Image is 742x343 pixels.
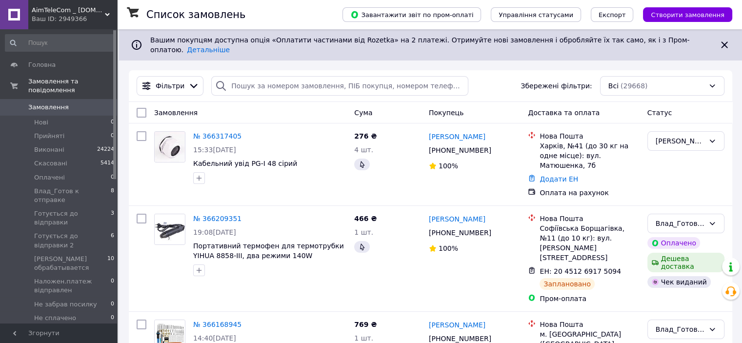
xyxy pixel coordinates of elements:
[193,215,241,222] a: № 366209351
[154,214,185,245] a: Фото товару
[32,15,117,23] div: Ваш ID: 2949366
[34,209,111,227] span: Готується до відправки
[647,276,711,288] div: Чек виданий
[193,228,236,236] span: 19:08[DATE]
[111,300,114,309] span: 0
[499,11,573,19] span: Управління статусами
[427,143,493,157] div: [PHONE_NUMBER]
[111,118,114,127] span: 0
[350,10,473,19] span: Завантажити звіт по пром-оплаті
[427,226,493,240] div: [PHONE_NUMBER]
[5,34,115,52] input: Пошук
[354,215,377,222] span: 466 ₴
[111,209,114,227] span: 3
[111,132,114,141] span: 0
[34,187,111,204] span: Влад_Готов к отправке
[34,118,48,127] span: Нові
[643,7,732,22] button: Створити замовлення
[540,267,621,275] span: ЕН: 20 4512 6917 5094
[599,11,626,19] span: Експорт
[491,7,581,22] button: Управління статусами
[429,214,485,224] a: [PERSON_NAME]
[656,136,704,146] div: Менеджером обрабатывается
[540,188,639,198] div: Оплата на рахунок
[154,131,185,162] a: Фото товару
[34,232,111,249] span: Готується до відправки 2
[656,324,704,335] div: Влад_Готов к отправке
[111,314,114,331] span: 0
[439,244,458,252] span: 100%
[28,103,69,112] span: Замовлення
[647,237,700,249] div: Оплачено
[97,145,114,154] span: 24224
[540,294,639,303] div: Пром-оплата
[528,109,600,117] span: Доставка та оплата
[429,109,463,117] span: Покупець
[540,214,639,223] div: Нова Пошта
[647,109,672,117] span: Статус
[34,173,65,182] span: Оплачені
[354,132,377,140] span: 276 ₴
[429,132,485,141] a: [PERSON_NAME]
[193,334,236,342] span: 14:40[DATE]
[354,334,373,342] span: 1 шт.
[354,228,373,236] span: 1 шт.
[100,159,114,168] span: 5414
[111,232,114,249] span: 6
[150,36,689,54] span: Вашим покупцям доступна опція «Оплатити частинами від Rozetka» на 2 платежі. Отримуйте нові замов...
[187,46,230,54] a: Детальніше
[521,81,592,91] span: Збережені фільтри:
[439,162,458,170] span: 100%
[193,132,241,140] a: № 366317405
[354,109,372,117] span: Cума
[193,321,241,328] a: № 366168945
[107,255,114,272] span: 10
[34,255,107,272] span: [PERSON_NAME] обрабатывается
[608,81,619,91] span: Всі
[155,214,185,244] img: Фото товару
[34,159,67,168] span: Скасовані
[146,9,245,20] h1: Список замовлень
[354,146,373,154] span: 4 шт.
[540,223,639,262] div: Софіївська Борщагівка, №11 (до 10 кг): вул. [PERSON_NAME][STREET_ADDRESS]
[591,7,634,22] button: Експорт
[633,10,732,18] a: Створити замовлення
[193,146,236,154] span: 15:33[DATE]
[156,81,184,91] span: Фільтри
[540,278,595,290] div: Заплановано
[34,314,111,331] span: Не сплачено замовлення
[193,160,297,167] a: Кабельний увід PG-I 48 сірий
[34,277,111,295] span: Наложен.платеж відправлен
[34,132,64,141] span: Прийняті
[193,242,344,279] a: Портативний термофен для термотрубки YIHUA 8858-III, два режими 140W 150°С...250°C і 300W 250° - ...
[540,131,639,141] div: Нова Пошта
[154,109,198,117] span: Замовлення
[155,132,185,162] img: Фото товару
[111,277,114,295] span: 0
[34,300,97,309] span: Не забрав посилку
[111,173,114,182] span: 0
[32,6,105,15] span: AimTeleCom _ www.aimtele.kiev.ua
[354,321,377,328] span: 769 ₴
[211,76,468,96] input: Пошук за номером замовлення, ПІБ покупця, номером телефону, Email, номером накладної
[621,82,647,90] span: (29668)
[651,11,724,19] span: Створити замовлення
[429,320,485,330] a: [PERSON_NAME]
[540,320,639,329] div: Нова Пошта
[647,253,724,272] div: Дешева доставка
[111,187,114,204] span: 8
[540,175,578,183] a: Додати ЕН
[28,77,117,95] span: Замовлення та повідомлення
[540,141,639,170] div: Харків, №41 (до 30 кг на одне місце): вул. Матюшенка, 7б
[34,145,64,154] span: Виконані
[342,7,481,22] button: Завантажити звіт по пром-оплаті
[28,61,56,69] span: Головна
[656,218,704,229] div: Влад_Готов к отправке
